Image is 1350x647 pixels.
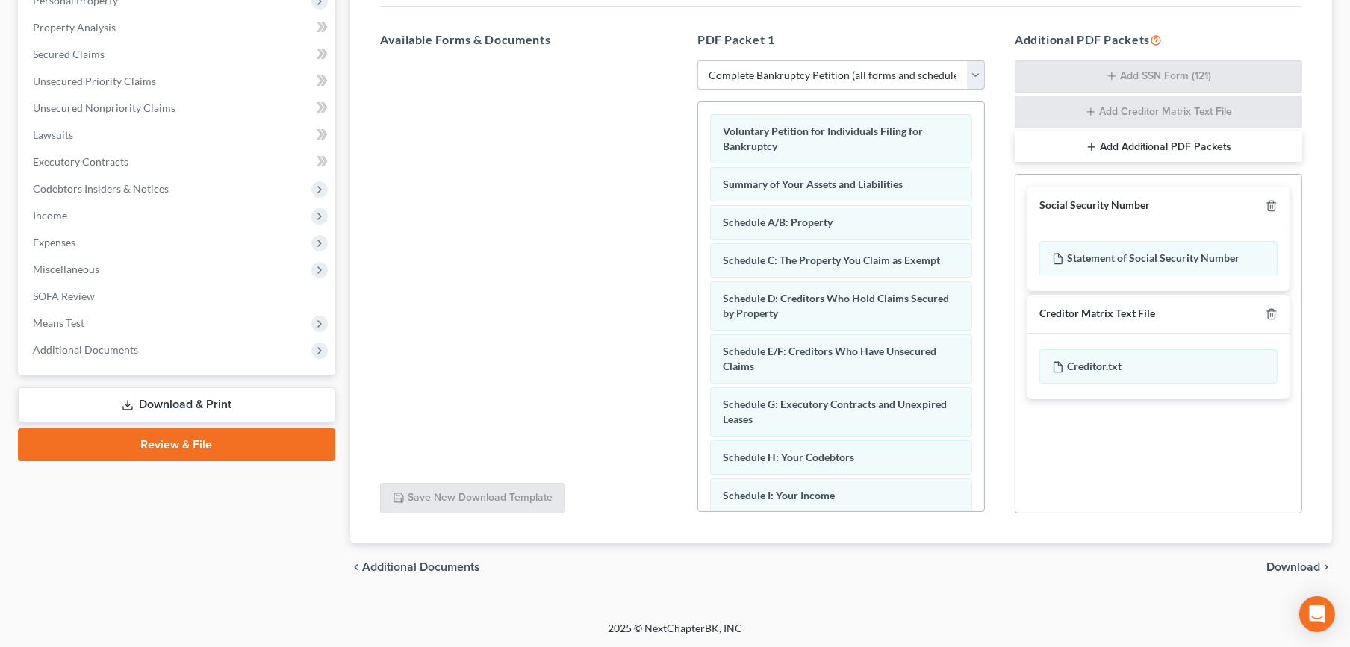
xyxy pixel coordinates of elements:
[33,316,84,329] span: Means Test
[723,125,923,152] span: Voluntary Petition for Individuals Filing for Bankruptcy
[723,451,854,463] span: Schedule H: Your Codebtors
[380,31,668,49] h5: Available Forms & Documents
[33,236,75,249] span: Expenses
[21,41,335,68] a: Secured Claims
[33,343,138,356] span: Additional Documents
[697,31,985,49] h5: PDF Packet 1
[1039,199,1150,213] div: Social Security Number
[1266,561,1320,573] span: Download
[1015,96,1302,128] button: Add Creditor Matrix Text File
[1015,60,1302,93] button: Add SSN Form (121)
[33,155,128,168] span: Executory Contracts
[723,216,833,228] span: Schedule A/B: Property
[21,283,335,310] a: SOFA Review
[21,122,335,149] a: Lawsuits
[1039,307,1155,321] div: Creditor Matrix Text File
[1039,349,1278,384] div: Creditor.txt
[723,398,947,425] span: Schedule G: Executory Contracts and Unexpired Leases
[350,561,480,573] a: chevron_left Additional Documents
[33,263,99,275] span: Miscellaneous
[18,387,335,422] a: Download & Print
[723,345,936,372] span: Schedule E/F: Creditors Who Have Unsecured Claims
[33,209,67,222] span: Income
[33,75,156,87] span: Unsecured Priority Claims
[1320,561,1332,573] i: chevron_right
[21,95,335,122] a: Unsecured Nonpriority Claims
[33,101,175,114] span: Unsecured Nonpriority Claims
[33,21,116,34] span: Property Analysis
[350,561,362,573] i: chevron_left
[1015,31,1302,49] h5: Additional PDF Packets
[33,48,105,60] span: Secured Claims
[380,483,565,514] button: Save New Download Template
[33,290,95,302] span: SOFA Review
[33,182,169,195] span: Codebtors Insiders & Notices
[723,254,940,266] span: Schedule C: The Property You Claim as Exempt
[33,128,73,141] span: Lawsuits
[723,489,835,501] span: Schedule I: Your Income
[1299,596,1335,632] div: Open Intercom Messenger
[21,14,335,41] a: Property Analysis
[21,149,335,175] a: Executory Contracts
[1015,131,1302,163] button: Add Additional PDF Packets
[723,178,903,190] span: Summary of Your Assets and Liabilities
[18,428,335,461] a: Review & File
[1266,561,1332,573] button: Download chevron_right
[1039,241,1278,275] div: Statement of Social Security Number
[723,292,949,319] span: Schedule D: Creditors Who Hold Claims Secured by Property
[362,561,480,573] span: Additional Documents
[21,68,335,95] a: Unsecured Priority Claims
